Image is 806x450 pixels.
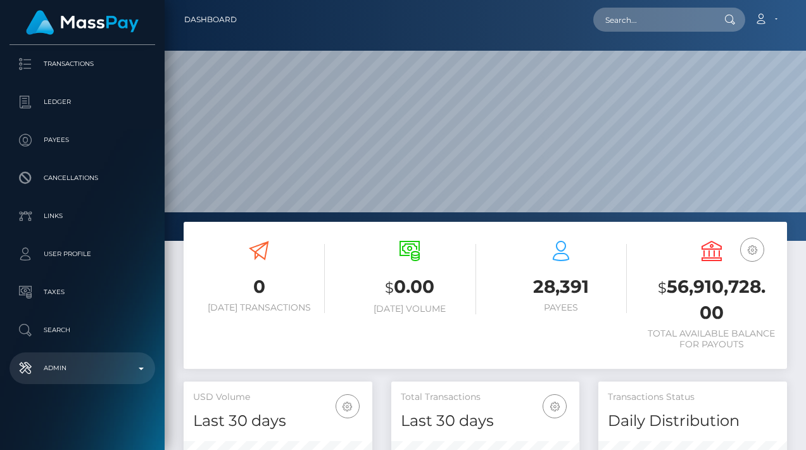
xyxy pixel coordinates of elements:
[9,314,155,346] a: Search
[401,410,570,432] h4: Last 30 days
[9,124,155,156] a: Payees
[9,238,155,270] a: User Profile
[15,359,150,378] p: Admin
[401,391,570,404] h5: Total Transactions
[9,352,155,384] a: Admin
[593,8,712,32] input: Search...
[193,391,363,404] h5: USD Volume
[344,304,475,314] h6: [DATE] Volume
[495,274,627,299] h3: 28,391
[184,6,237,33] a: Dashboard
[193,410,363,432] h4: Last 30 days
[658,279,667,297] small: $
[193,302,325,313] h6: [DATE] Transactions
[15,131,150,150] p: Payees
[608,391,778,404] h5: Transactions Status
[193,274,325,299] h3: 0
[646,328,778,350] h6: Total Available Balance for Payouts
[344,274,475,300] h3: 0.00
[26,10,139,35] img: MassPay Logo
[646,274,778,325] h3: 56,910,728.00
[9,86,155,118] a: Ledger
[15,283,150,302] p: Taxes
[15,207,150,226] p: Links
[495,302,627,313] h6: Payees
[608,410,778,432] h4: Daily Distribution
[15,169,150,188] p: Cancellations
[9,200,155,232] a: Links
[9,162,155,194] a: Cancellations
[15,245,150,264] p: User Profile
[9,276,155,308] a: Taxes
[9,48,155,80] a: Transactions
[15,55,150,74] p: Transactions
[15,321,150,340] p: Search
[385,279,394,297] small: $
[15,93,150,112] p: Ledger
